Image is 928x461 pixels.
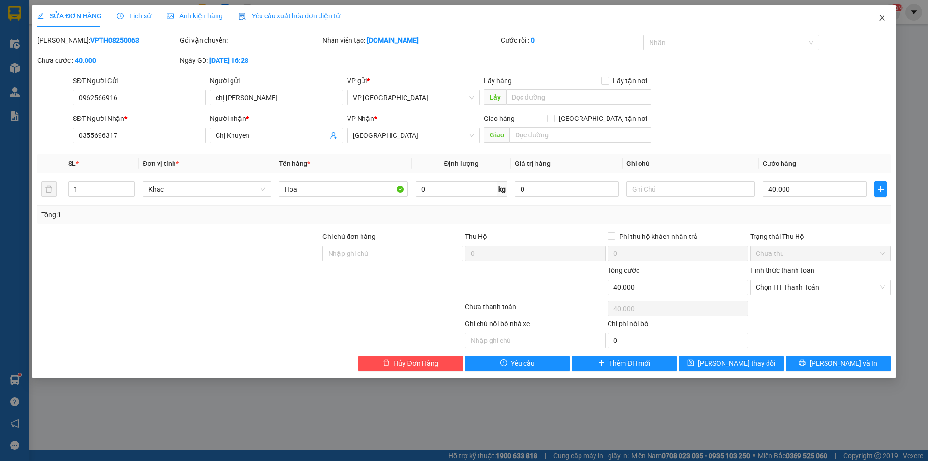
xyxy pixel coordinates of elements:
div: SĐT Người Nhận [73,113,206,124]
b: 0 [531,36,535,44]
b: [DATE] 16:28 [209,57,248,64]
span: [PERSON_NAME] và In [810,358,877,369]
span: VP Tuy Hòa [353,90,474,105]
span: up [127,183,132,189]
span: Giá trị hàng [515,160,551,167]
span: Giao hàng [484,115,515,122]
button: plus [874,181,887,197]
span: plus [598,359,605,367]
b: VPTH08250063 [90,36,139,44]
span: Yêu cầu [511,358,535,369]
input: Ghi chú đơn hàng [322,246,463,261]
div: Chưa cước : [37,55,178,66]
span: plus [875,185,886,193]
input: Dọc đường [509,127,651,143]
button: printer[PERSON_NAME] và In [786,356,891,371]
span: Tổng cước [608,267,639,274]
span: close-circle [880,284,885,290]
div: SĐT Người Gửi [73,75,206,86]
span: Cước hàng [763,160,796,167]
span: Lấy tận nơi [609,75,651,86]
span: kg [497,181,507,197]
span: Lấy [484,89,506,105]
div: Người nhận [210,113,343,124]
span: Giao [484,127,509,143]
span: Lấy hàng [484,77,512,85]
span: Tên hàng [279,160,310,167]
div: Cước rồi : [501,35,641,45]
button: plusThêm ĐH mới [572,356,677,371]
label: Hình thức thanh toán [750,267,814,274]
span: Nha Trang [353,128,474,143]
input: Nhập ghi chú [465,333,606,348]
label: Ghi chú đơn hàng [322,233,376,240]
span: Hủy Đơn Hàng [393,358,438,369]
img: icon [238,13,246,20]
span: Chọn HT Thanh Toán [756,280,885,295]
div: Ghi chú nội bộ nhà xe [465,318,606,333]
span: VP Nhận [347,115,374,122]
div: Nhân viên tạo: [322,35,499,45]
span: [PERSON_NAME] thay đổi [698,358,775,369]
span: Decrease Value [124,189,134,196]
span: Khác [148,182,265,196]
span: Yêu cầu xuất hóa đơn điện tử [238,12,340,20]
div: VP gửi [347,75,480,86]
div: Người gửi [210,75,343,86]
span: Increase Value [124,182,134,189]
div: Ngày GD: [180,55,320,66]
span: SỬA ĐƠN HÀNG [37,12,101,20]
span: edit [37,13,44,19]
div: Tổng: 1 [41,209,358,220]
span: SL [68,160,76,167]
span: close [878,14,886,22]
b: [DOMAIN_NAME] [367,36,419,44]
button: save[PERSON_NAME] thay đổi [679,356,783,371]
div: Trạng thái Thu Hộ [750,231,891,242]
span: delete [383,359,390,367]
button: Close [869,5,896,32]
input: VD: Bàn, Ghế [279,181,407,197]
div: Chưa thanh toán [464,301,607,318]
span: printer [799,359,806,367]
span: Định lượng [444,160,478,167]
span: picture [167,13,174,19]
button: exclamation-circleYêu cầu [465,356,570,371]
span: Ảnh kiện hàng [167,12,223,20]
span: [GEOGRAPHIC_DATA] tận nơi [555,113,651,124]
span: Thu Hộ [465,233,487,240]
div: [PERSON_NAME]: [37,35,178,45]
span: down [127,190,132,196]
button: deleteHủy Đơn Hàng [358,356,463,371]
span: Phí thu hộ khách nhận trả [615,231,701,242]
span: clock-circle [117,13,124,19]
th: Ghi chú [623,154,759,173]
span: Thêm ĐH mới [609,358,650,369]
button: delete [41,181,57,197]
span: user-add [330,132,337,139]
span: Chưa thu [756,246,885,261]
div: Gói vận chuyển: [180,35,320,45]
b: 40.000 [75,57,96,64]
div: Chi phí nội bộ [608,318,748,333]
span: exclamation-circle [500,359,507,367]
span: save [687,359,694,367]
input: Dọc đường [506,89,651,105]
span: Lịch sử [117,12,151,20]
span: Đơn vị tính [143,160,179,167]
input: Ghi Chú [626,181,755,197]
